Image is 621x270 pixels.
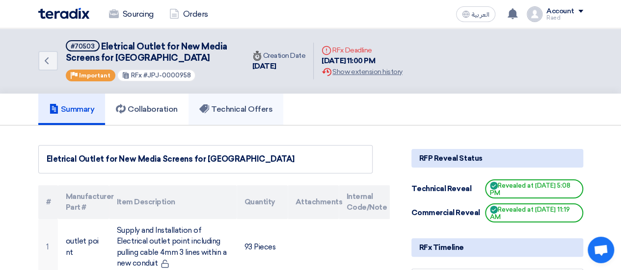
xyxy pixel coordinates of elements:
a: Open chat [588,237,614,263]
div: Eletrical Outlet for New Media Screens for [GEOGRAPHIC_DATA] [47,153,364,165]
a: Sourcing [101,3,162,25]
div: Show extension history [322,67,402,77]
div: Technical Reveal [411,183,485,195]
a: Collaboration [105,94,189,125]
img: profile_test.png [527,6,542,22]
div: Commercial Reveal [411,207,485,219]
div: [DATE] [252,61,306,72]
h5: Summary [49,104,95,114]
a: Summary [38,94,106,125]
th: Quantity [237,185,288,219]
span: #JPJ-0000958 [143,72,191,79]
span: Eletrical Outlet for New Media Screens for [GEOGRAPHIC_DATA] [66,41,227,63]
span: Revealed at [DATE] 5:08 PM [485,179,583,198]
h5: Eletrical Outlet for New Media Screens for Jeddah Park [66,40,233,64]
th: # [38,185,58,219]
span: Revealed at [DATE] 11:19 AM [485,203,583,222]
img: Teradix logo [38,8,89,19]
div: Creation Date [252,50,306,61]
th: Attachments [288,185,339,219]
div: RFP Reveal Status [411,149,583,168]
a: Orders [162,3,216,25]
div: #70503 [71,43,95,49]
th: Internal Code/Note [339,185,390,219]
span: Important [79,72,110,79]
div: Account [546,7,574,16]
th: Item Description [109,185,237,219]
div: RFx Deadline [322,45,402,55]
th: Manufacturer Part # [58,185,109,219]
div: [DATE] 11:00 PM [322,55,402,67]
div: RFx Timeline [411,238,583,257]
h5: Collaboration [116,104,178,114]
button: العربية [456,6,495,22]
div: Raed [546,15,583,21]
h5: Technical Offers [199,104,272,114]
span: العربية [472,11,489,18]
a: Technical Offers [189,94,283,125]
span: RFx [131,72,142,79]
